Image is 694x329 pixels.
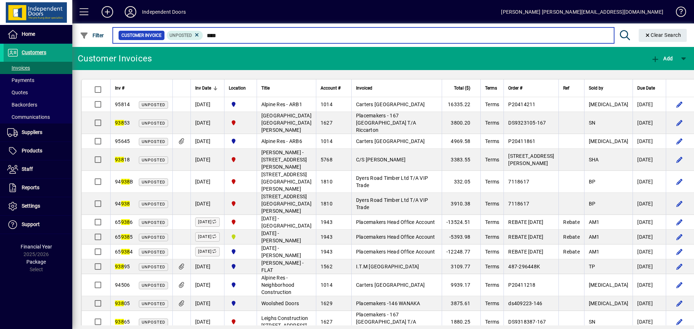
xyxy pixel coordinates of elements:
span: Due Date [637,84,655,92]
span: Terms [485,264,499,269]
span: Placemakers -146 WANAKA [356,300,420,306]
span: Terms [485,120,499,126]
span: Carters [GEOGRAPHIC_DATA] [356,282,425,288]
td: 332.05 [442,171,480,193]
td: [DATE] [633,149,666,171]
span: AM1 [589,234,600,240]
div: [PERSON_NAME] [PERSON_NAME][EMAIL_ADDRESS][DOMAIN_NAME] [501,6,663,18]
td: [DATE] [633,274,666,296]
span: Unposted [142,158,165,163]
button: Profile [119,5,142,18]
span: Placemakers Head Office Account [356,249,435,255]
div: Customer Invoices [78,53,152,64]
a: Products [4,142,72,160]
span: Terms [485,282,499,288]
em: 938 [115,319,124,325]
span: Financial Year [21,244,52,250]
span: 487-296448K [508,264,540,269]
span: [MEDICAL_DATA] [589,101,629,107]
span: Rebate [563,249,580,255]
span: 1627 [321,120,333,126]
mat-chip: Customer Invoice Status: Unposted [167,31,203,40]
td: [DATE] [633,193,666,215]
span: [DATE] - [PERSON_NAME] [261,245,301,258]
span: Carters [GEOGRAPHIC_DATA] [356,138,425,144]
a: Quotes [4,86,72,99]
td: [DATE] [190,112,224,134]
a: Reports [4,179,72,197]
td: [DATE] [190,97,224,112]
button: Filter [78,29,106,42]
span: I.T.M [GEOGRAPHIC_DATA] [356,264,419,269]
a: Payments [4,74,72,86]
span: ds409223-146 [508,300,542,306]
span: Timaru [229,233,252,241]
span: REBATE [DATE] [508,249,543,255]
span: DS9323105-167 [508,120,546,126]
span: Unposted [142,265,165,269]
button: Edit [673,298,685,309]
span: 95 [115,264,130,269]
span: 1943 [321,219,333,225]
span: 1627 [321,319,333,325]
em: 938 [121,201,130,207]
td: [DATE] [633,97,666,112]
span: Terms [485,300,499,306]
span: Location [229,84,246,92]
td: -12248.77 [442,244,480,259]
label: [DATE] [195,247,220,256]
td: [DATE] [633,296,666,311]
span: 94 [115,201,130,207]
span: 7118617 [508,179,529,185]
span: SN [589,120,596,126]
span: Alpine Res - Neighborhood Construction [261,275,295,295]
span: [STREET_ADDRESS][GEOGRAPHIC_DATA][PERSON_NAME] [261,172,312,192]
label: [DATE] [195,232,220,242]
button: Edit [673,216,685,228]
span: 65 5 [115,234,133,240]
td: [DATE] [190,259,224,274]
span: Placemakers Head Office Account [356,234,435,240]
span: 1014 [321,101,333,107]
button: Add [649,52,674,65]
td: [DATE] [190,149,224,171]
button: Clear [639,29,687,42]
span: Quotes [7,90,28,95]
span: Staff [22,166,33,172]
em: 938 [115,120,124,126]
button: Edit [673,154,685,165]
td: 3109.77 [442,259,480,274]
span: Suppliers [22,129,42,135]
span: Cromwell Central Otago [229,248,252,256]
div: Account # [321,84,347,92]
span: Terms [485,84,497,92]
a: Staff [4,160,72,178]
span: Unposted [142,283,165,288]
td: 3383.55 [442,149,480,171]
div: Ref [563,84,580,92]
span: Christchurch [229,178,252,186]
span: [PERSON_NAME] - FLAT [261,260,304,273]
span: Terms [485,219,499,225]
span: AM1 [589,249,600,255]
span: Terms [485,234,499,240]
button: Edit [673,261,685,272]
span: Christchurch [229,218,252,226]
button: Edit [673,279,685,291]
span: Products [22,148,42,153]
span: Terms [485,249,499,255]
button: Edit [673,198,685,209]
span: [MEDICAL_DATA] [589,282,629,288]
a: Suppliers [4,124,72,142]
td: -13524.51 [442,215,480,230]
a: Support [4,216,72,234]
td: [DATE] [190,193,224,215]
span: Unposted [142,121,165,126]
td: 16335.22 [442,97,480,112]
td: [DATE] [633,259,666,274]
span: Inv # [115,84,124,92]
label: [DATE] [195,217,220,227]
div: Total ($) [446,84,477,92]
div: Independent Doors [142,6,186,18]
td: 3875.61 [442,296,480,311]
